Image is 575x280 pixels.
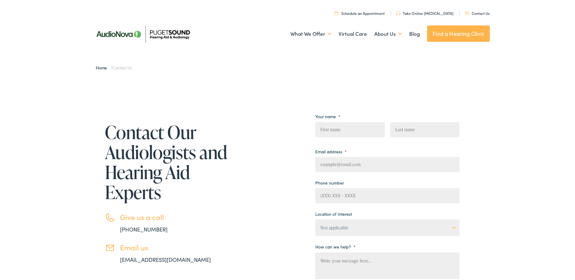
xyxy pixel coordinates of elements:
img: utility icon [335,10,338,14]
span: / [96,63,132,69]
a: Contact Us [465,9,490,15]
label: Location of Interest [315,210,352,215]
h3: Email us [120,242,229,251]
a: [PHONE_NUMBER] [120,224,168,232]
label: Email address [315,148,347,153]
img: utility icon [465,11,469,14]
input: First name [315,121,385,136]
a: About Us [374,22,402,44]
a: Find a Hearing Clinic [427,24,490,41]
input: (XXX) XXX - XXXX [315,187,460,202]
a: Virtual Care [339,22,367,44]
label: Phone number [315,179,344,184]
label: Your name [315,112,340,118]
a: Schedule an Appointment [335,9,385,15]
a: Home [96,63,110,69]
a: What We Offer [290,22,331,44]
h3: Give us a call [120,212,229,220]
input: Last name [390,121,460,136]
label: How can we help? [315,243,356,248]
span: Contact Us [112,63,132,69]
a: [EMAIL_ADDRESS][DOMAIN_NAME] [120,255,211,262]
input: example@email.com [315,156,460,171]
a: Blog [409,22,420,44]
img: utility icon [396,10,400,14]
h1: Contact Our Audiologists and Hearing Aid Experts [105,121,229,201]
a: Take Online [MEDICAL_DATA] [396,9,453,15]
